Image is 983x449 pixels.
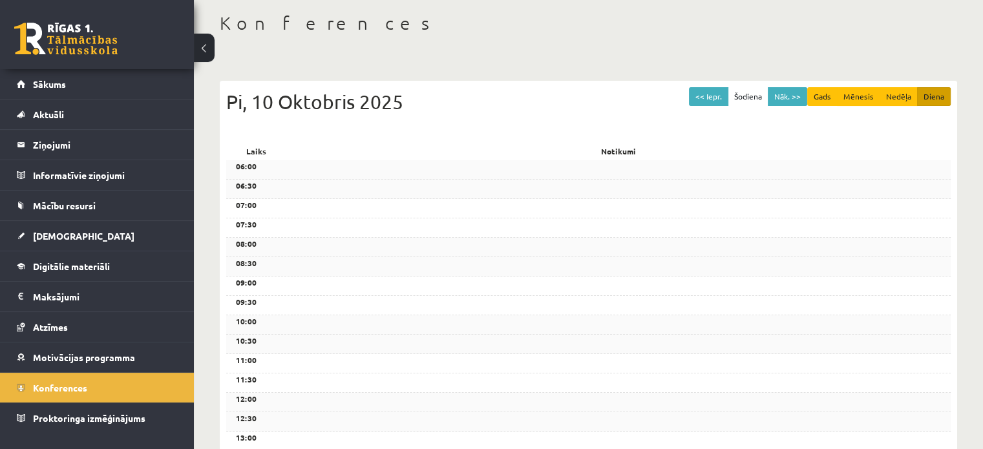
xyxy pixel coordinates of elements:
[14,23,118,55] a: Rīgas 1. Tālmācības vidusskola
[226,142,286,160] div: Laiks
[837,87,880,106] button: Mēnesis
[286,142,951,160] div: Notikumi
[33,412,145,424] span: Proktoringa izmēģinājums
[33,260,110,272] span: Digitālie materiāli
[236,219,257,229] b: 07:30
[236,258,257,268] b: 08:30
[17,69,178,99] a: Sākums
[236,297,257,307] b: 09:30
[768,87,807,106] button: Nāk. >>
[33,160,178,190] legend: Informatīvie ziņojumi
[236,238,257,249] b: 08:00
[236,335,257,346] b: 10:30
[236,374,257,384] b: 11:30
[236,355,257,365] b: 11:00
[236,432,257,443] b: 13:00
[17,312,178,342] a: Atzīmes
[33,109,64,120] span: Aktuāli
[17,373,178,402] a: Konferences
[807,87,838,106] button: Gads
[226,87,951,116] div: Pi, 10 Oktobris 2025
[236,413,257,423] b: 12:30
[17,282,178,311] a: Maksājumi
[880,87,918,106] button: Nedēļa
[236,200,257,210] b: 07:00
[236,161,257,171] b: 06:00
[236,180,257,191] b: 06:30
[17,221,178,251] a: [DEMOGRAPHIC_DATA]
[236,316,257,326] b: 10:00
[17,191,178,220] a: Mācību resursi
[220,12,957,34] h1: Konferences
[17,342,178,372] a: Motivācijas programma
[917,87,951,106] button: Diena
[33,351,135,363] span: Motivācijas programma
[17,130,178,160] a: Ziņojumi
[236,393,257,404] b: 12:00
[728,87,768,106] button: Šodiena
[33,78,66,90] span: Sākums
[33,321,68,333] span: Atzīmes
[33,130,178,160] legend: Ziņojumi
[33,382,87,393] span: Konferences
[236,277,257,287] b: 09:00
[33,282,178,311] legend: Maksājumi
[17,403,178,433] a: Proktoringa izmēģinājums
[689,87,728,106] button: << Iepr.
[17,160,178,190] a: Informatīvie ziņojumi
[33,230,134,242] span: [DEMOGRAPHIC_DATA]
[17,251,178,281] a: Digitālie materiāli
[33,200,96,211] span: Mācību resursi
[17,99,178,129] a: Aktuāli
